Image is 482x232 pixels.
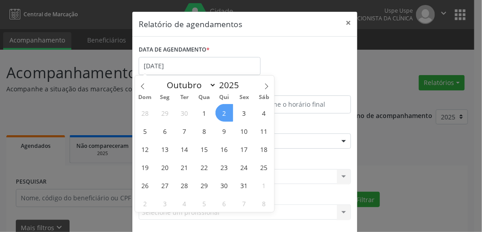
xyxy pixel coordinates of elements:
[139,43,210,57] label: DATA DE AGENDAMENTO
[176,176,193,194] span: Outubro 28, 2025
[156,194,173,212] span: Novembro 3, 2025
[176,104,193,122] span: Setembro 30, 2025
[136,194,154,212] span: Novembro 2, 2025
[255,104,273,122] span: Outubro 4, 2025
[215,140,233,158] span: Outubro 16, 2025
[156,140,173,158] span: Outubro 13, 2025
[196,122,213,140] span: Outubro 8, 2025
[254,95,274,100] span: Sáb
[255,176,273,194] span: Novembro 1, 2025
[215,104,233,122] span: Outubro 2, 2025
[136,140,154,158] span: Outubro 12, 2025
[196,194,213,212] span: Novembro 5, 2025
[176,194,193,212] span: Novembro 4, 2025
[247,81,351,95] label: ATÉ
[247,95,351,114] input: Selecione o horário final
[255,194,273,212] span: Novembro 8, 2025
[339,12,357,34] button: Close
[234,95,254,100] span: Sex
[235,176,253,194] span: Outubro 31, 2025
[235,104,253,122] span: Outubro 3, 2025
[139,18,242,30] h5: Relatório de agendamentos
[235,194,253,212] span: Novembro 7, 2025
[176,158,193,176] span: Outubro 21, 2025
[235,158,253,176] span: Outubro 24, 2025
[136,176,154,194] span: Outubro 26, 2025
[196,158,213,176] span: Outubro 22, 2025
[196,140,213,158] span: Outubro 15, 2025
[136,104,154,122] span: Setembro 28, 2025
[255,158,273,176] span: Outubro 25, 2025
[156,158,173,176] span: Outubro 20, 2025
[215,95,234,100] span: Qui
[215,194,233,212] span: Novembro 6, 2025
[176,122,193,140] span: Outubro 7, 2025
[195,95,215,100] span: Qua
[136,158,154,176] span: Outubro 19, 2025
[235,122,253,140] span: Outubro 10, 2025
[175,95,195,100] span: Ter
[155,95,175,100] span: Seg
[216,79,246,91] input: Year
[255,140,273,158] span: Outubro 18, 2025
[139,57,261,75] input: Selecione uma data ou intervalo
[215,158,233,176] span: Outubro 23, 2025
[163,79,217,91] select: Month
[136,122,154,140] span: Outubro 5, 2025
[215,122,233,140] span: Outubro 9, 2025
[156,176,173,194] span: Outubro 27, 2025
[156,104,173,122] span: Setembro 29, 2025
[255,122,273,140] span: Outubro 11, 2025
[235,140,253,158] span: Outubro 17, 2025
[215,176,233,194] span: Outubro 30, 2025
[156,122,173,140] span: Outubro 6, 2025
[135,95,155,100] span: Dom
[196,176,213,194] span: Outubro 29, 2025
[196,104,213,122] span: Outubro 1, 2025
[176,140,193,158] span: Outubro 14, 2025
